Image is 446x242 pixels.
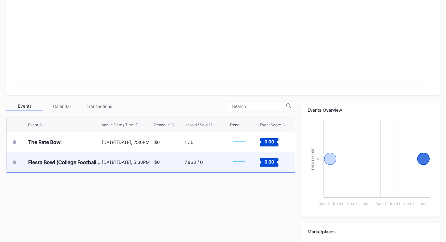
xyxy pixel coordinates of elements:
[102,159,152,165] div: [DATE] [DATE], 5:30PM
[28,139,62,145] div: The Rate Bowl
[28,159,100,165] div: Fiesta Bowl (College Football Playoff Semifinals)
[260,123,281,127] div: Event Score
[154,123,170,127] div: Revenue
[230,123,239,127] div: Trend
[265,159,274,164] text: 0.00
[230,155,248,170] svg: Chart title
[185,159,203,165] div: 7,863 / 0
[308,229,434,234] div: Marketplaces
[43,101,81,111] div: Calendar
[311,148,315,170] text: Event Score
[6,101,43,111] div: Events
[376,202,386,206] text: [DATE]
[230,134,248,150] svg: Chart title
[308,107,434,113] div: Events Overview
[319,202,329,206] text: [DATE]
[28,123,38,127] div: Event
[333,202,343,206] text: [DATE]
[102,123,134,127] div: Venue Date / Time
[418,202,429,206] text: [DATE]
[317,157,319,161] text: 0
[154,159,160,165] div: $0
[308,117,433,210] svg: Chart title
[154,140,160,145] div: $0
[390,202,400,206] text: [DATE]
[185,123,208,127] div: Unsold / Sold
[232,104,286,109] input: Search
[347,202,357,206] text: [DATE]
[81,101,118,111] div: Transactions
[265,139,274,144] text: 0.00
[185,140,194,145] div: 1 / 0
[361,202,372,206] text: [DATE]
[404,202,414,206] text: [DATE]
[102,140,152,145] div: [DATE] [DATE], 2:30PM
